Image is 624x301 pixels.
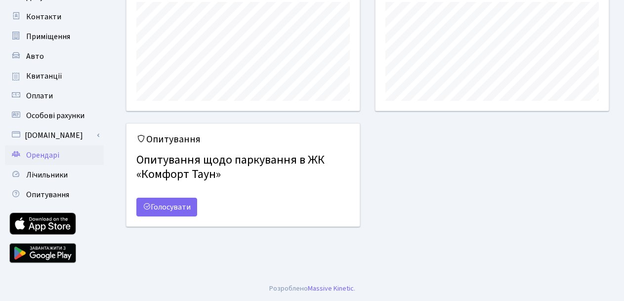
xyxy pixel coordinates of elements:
[5,7,104,27] a: Контакти
[26,150,59,161] span: Орендарі
[5,145,104,165] a: Орендарі
[26,11,61,22] span: Контакти
[26,90,53,101] span: Оплати
[5,27,104,46] a: Приміщення
[308,283,354,294] a: Massive Kinetic
[26,170,68,180] span: Лічильники
[5,106,104,126] a: Особові рахунки
[269,283,308,294] a: Розроблено
[136,133,350,145] h5: Опитування
[136,149,350,186] h4: Опитування щодо паркування в ЖК «Комфорт Таун»
[269,283,355,294] div: .
[26,110,84,121] span: Особові рахунки
[26,71,62,82] span: Квитанції
[26,51,44,62] span: Авто
[26,189,69,200] span: Опитування
[5,165,104,185] a: Лічильники
[5,66,104,86] a: Квитанції
[5,126,104,145] a: [DOMAIN_NAME]
[136,198,197,216] a: Голосувати
[26,31,70,42] span: Приміщення
[5,86,104,106] a: Оплати
[5,185,104,205] a: Опитування
[5,46,104,66] a: Авто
